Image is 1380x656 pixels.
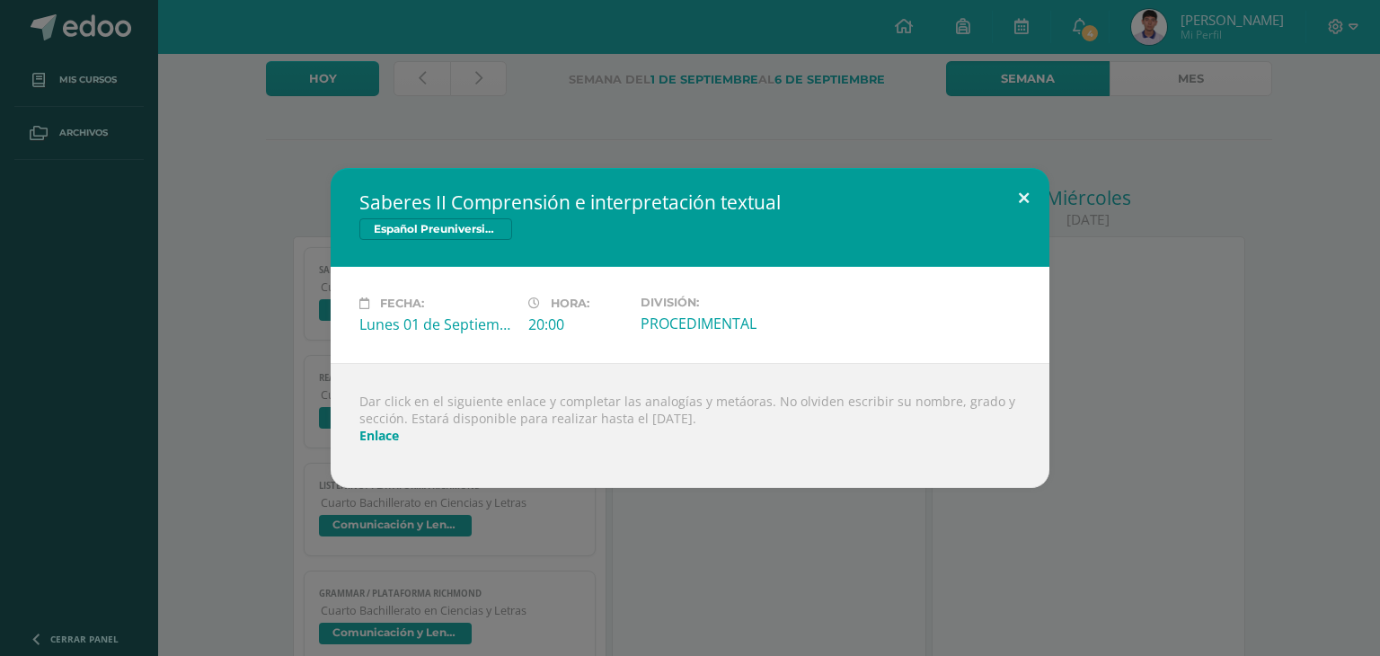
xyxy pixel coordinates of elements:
[359,190,1021,215] h2: Saberes II Comprensión e interpretación textual
[528,315,626,334] div: 20:00
[998,168,1049,229] button: Close (Esc)
[359,218,512,240] span: Español Preuniversitario
[551,297,589,310] span: Hora:
[380,297,424,310] span: Fecha:
[359,315,514,334] div: Lunes 01 de Septiembre
[641,314,795,333] div: PROCEDIMENTAL
[359,427,399,444] a: Enlace
[331,363,1049,488] div: Dar click en el siguiente enlace y completar las analogías y metáoras. No olviden escribir su nom...
[641,296,795,309] label: División:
